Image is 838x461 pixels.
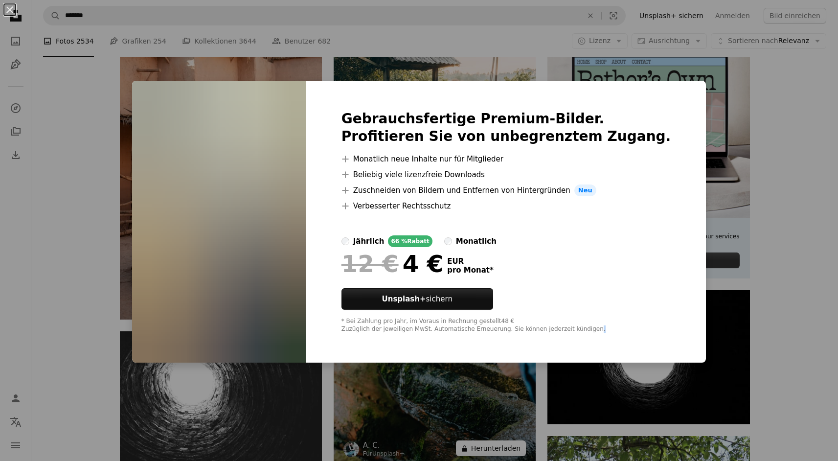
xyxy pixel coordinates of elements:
input: monatlich [444,237,452,245]
strong: Unsplash+ [382,295,426,303]
div: * Bei Zahlung pro Jahr, im Voraus in Rechnung gestellt 48 € Zuzüglich der jeweiligen MwSt. Automa... [341,318,671,333]
span: 12 € [341,251,399,277]
input: jährlich66 %Rabatt [341,237,349,245]
div: 4 € [341,251,443,277]
span: Neu [574,184,596,196]
span: EUR [447,257,494,266]
div: 66 % Rabatt [388,235,432,247]
li: Beliebig viele lizenzfreie Downloads [341,169,671,181]
li: Verbesserter Rechtsschutz [341,200,671,212]
div: jährlich [353,235,385,247]
img: premium_photo-1679444992475-99a0696000f6 [132,81,306,363]
h2: Gebrauchsfertige Premium-Bilder. Profitieren Sie von unbegrenztem Zugang. [341,110,671,145]
li: Zuschneiden von Bildern und Entfernen von Hintergründen [341,184,671,196]
span: pro Monat * [447,266,494,275]
button: Unsplash+sichern [341,288,493,310]
li: Monatlich neue Inhalte nur für Mitglieder [341,153,671,165]
div: monatlich [456,235,497,247]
